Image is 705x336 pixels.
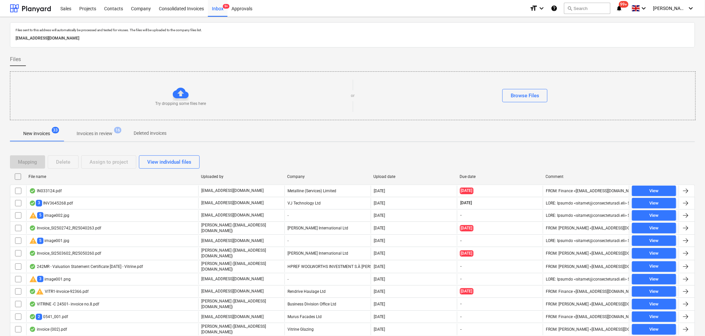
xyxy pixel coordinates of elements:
[201,248,282,259] p: [PERSON_NAME] ([EMAIL_ADDRESS][DOMAIN_NAME])
[632,311,676,322] button: View
[29,275,71,283] div: image001.png
[650,250,659,257] div: View
[287,174,368,179] div: Company
[551,4,557,12] i: Knowledge base
[285,311,371,322] div: Murus Facades Ltd
[460,276,463,282] span: -
[36,200,42,206] span: 3
[201,222,282,234] p: [PERSON_NAME] ([EMAIL_ADDRESS][DOMAIN_NAME])
[632,274,676,285] button: View
[10,71,696,120] div: Try dropping some files hereorBrowse Files
[29,188,36,194] div: OCR finished
[373,174,454,179] div: Upload date
[201,261,282,272] p: [PERSON_NAME] ([EMAIL_ADDRESS][DOMAIN_NAME])
[650,313,659,321] div: View
[29,200,73,206] div: INV3645268.pdf
[502,89,547,102] button: Browse Files
[29,264,143,269] div: 242MR - Valuation Statement Certificate [DATE] - Vitrine.pdf
[632,299,676,309] button: View
[29,237,37,245] span: warning
[632,198,676,209] button: View
[653,6,686,11] span: [PERSON_NAME]
[460,301,463,307] span: -
[460,314,463,320] span: -
[374,238,385,243] div: [DATE]
[650,237,659,245] div: View
[29,314,36,319] div: OCR finished
[460,238,463,244] span: -
[285,274,371,285] div: -
[374,327,385,332] div: [DATE]
[201,212,264,218] p: [EMAIL_ADDRESS][DOMAIN_NAME]
[223,4,229,9] span: 9+
[650,187,659,195] div: View
[632,261,676,272] button: View
[23,130,50,137] p: New invoices
[672,304,705,336] iframe: Chat Widget
[632,223,676,233] button: View
[374,314,385,319] div: [DATE]
[632,248,676,259] button: View
[511,91,539,100] div: Browse Files
[201,238,264,244] p: [EMAIL_ADDRESS][DOMAIN_NAME]
[134,130,166,137] p: Deleted invoices
[29,225,101,231] div: Invoice_SI2502742_RI25040263.pdf
[29,327,36,332] div: OCR finished
[201,200,264,206] p: [EMAIL_ADDRESS][DOMAIN_NAME]
[29,211,37,219] span: warning
[37,212,43,218] span: 5
[77,130,112,137] p: Invoices in review
[616,4,622,12] i: notifications
[285,298,371,310] div: Business Division Office Ltd
[374,226,385,230] div: [DATE]
[374,302,385,306] div: [DATE]
[285,222,371,234] div: [PERSON_NAME] International Ltd
[460,327,463,332] span: -
[650,224,659,232] div: View
[640,4,648,12] i: keyboard_arrow_down
[201,188,264,194] p: [EMAIL_ADDRESS][DOMAIN_NAME]
[155,101,206,107] p: Try dropping some files here
[546,174,627,179] div: Comment
[29,289,36,294] div: OCR finished
[460,288,474,294] span: [DATE]
[285,235,371,246] div: -
[460,188,474,194] span: [DATE]
[114,127,121,133] span: 16
[285,324,371,335] div: Vitrine Glazing
[285,210,371,221] div: -
[632,210,676,221] button: View
[374,277,385,282] div: [DATE]
[29,288,89,295] div: VITR1-Invoice-92366.pdf
[374,251,385,256] div: [DATE]
[351,93,355,99] p: or
[29,225,36,231] div: OCR finished
[16,28,689,32] p: Files sent to this address will automatically be processed and tested for viruses. The files will...
[37,276,43,282] span: 3
[29,275,37,283] span: warning
[650,288,659,295] div: View
[285,198,371,209] div: VJ Technology Ltd
[29,211,69,219] div: image002.jpg
[29,314,68,320] div: 0541_001.pdf
[147,158,191,166] div: View individual files
[619,1,629,8] span: 99+
[632,186,676,196] button: View
[632,235,676,246] button: View
[650,326,659,333] div: View
[650,200,659,207] div: View
[374,264,385,269] div: [DATE]
[16,35,689,42] p: [EMAIL_ADDRESS][DOMAIN_NAME]
[374,189,385,193] div: [DATE]
[29,264,36,269] div: OCR finished
[285,261,371,272] div: HPREF WOOLWORTHS INVESTMENT S.À [PERSON_NAME]
[201,324,282,335] p: [PERSON_NAME] ([EMAIL_ADDRESS][DOMAIN_NAME])
[687,4,695,12] i: keyboard_arrow_down
[374,213,385,218] div: [DATE]
[460,174,541,179] div: Due date
[650,212,659,219] div: View
[29,301,36,307] div: OCR finished
[632,286,676,297] button: View
[29,201,36,206] div: OCR finished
